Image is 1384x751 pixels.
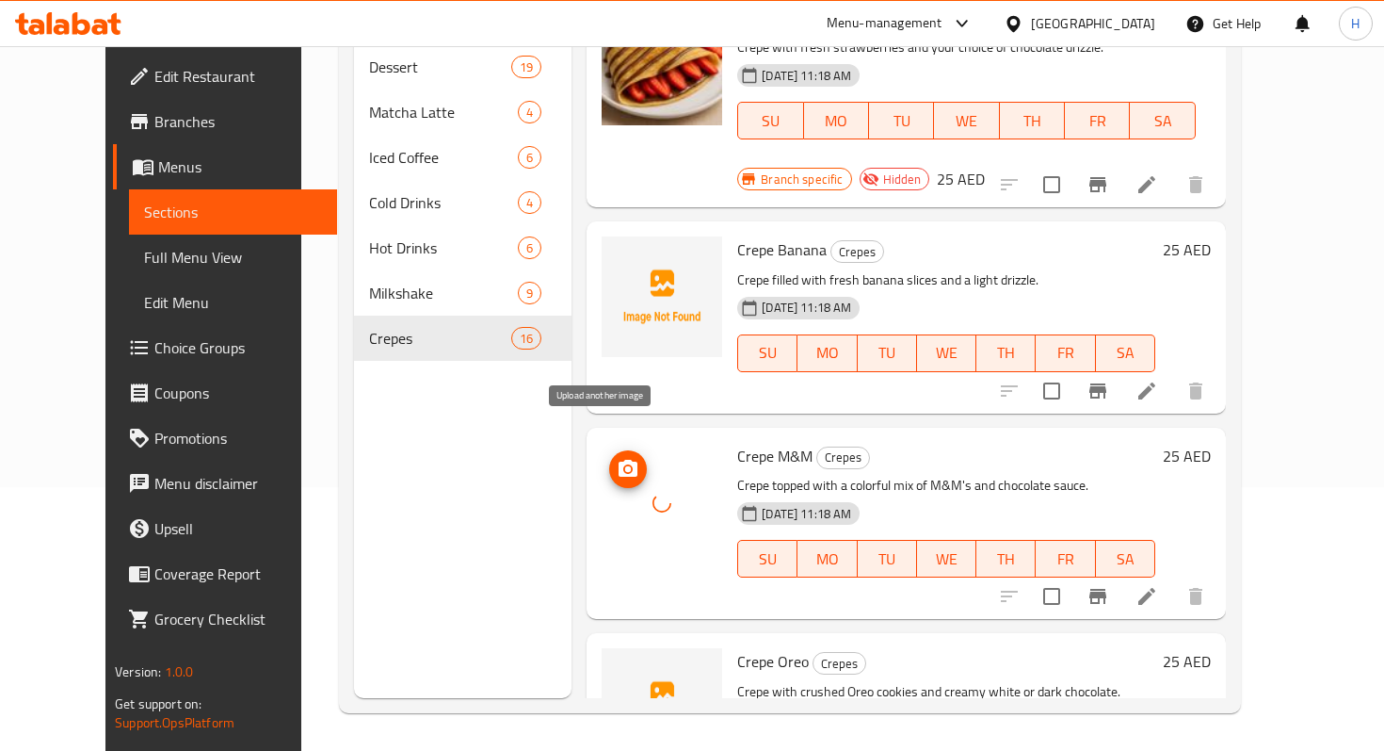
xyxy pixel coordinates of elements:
[113,54,336,99] a: Edit Restaurant
[512,58,540,76] span: 19
[830,240,884,263] div: Crepes
[518,237,541,259] div: items
[865,339,909,367] span: TU
[115,692,201,716] span: Get support on:
[354,180,572,225] div: Cold Drinks4
[1043,339,1087,367] span: FR
[354,90,572,135] div: Matcha Latte4
[369,56,511,78] span: Dessert
[113,506,336,551] a: Upsell
[804,102,869,139] button: MO
[519,194,540,212] span: 4
[737,540,797,578] button: SU
[154,336,321,359] span: Choice Groups
[113,461,336,506] a: Menu disclaimer
[869,102,934,139] button: TU
[746,107,796,135] span: SU
[797,540,857,578] button: MO
[976,540,1036,578] button: TH
[165,660,194,684] span: 1.0.0
[1135,173,1158,196] a: Edit menu item
[129,189,336,235] a: Sections
[115,660,161,684] span: Version:
[754,505,859,523] span: [DATE] 11:18 AM
[1036,540,1095,578] button: FR
[154,563,321,585] span: Coverage Report
[805,546,849,573] span: MO
[154,65,321,88] span: Edit Restaurant
[737,474,1155,498] p: Crepe topped with a colorful mix of M&M's and chocolate sauce.
[519,149,540,167] span: 6
[1130,102,1195,139] button: SA
[511,327,541,350] div: items
[1072,107,1122,135] span: FR
[1173,162,1218,207] button: delete
[369,282,518,304] span: Milkshake
[1163,443,1211,469] h6: 25 AED
[154,110,321,133] span: Branches
[737,680,1155,704] p: Crepe with crushed Oreo cookies and creamy white or dark chocolate.
[154,472,321,495] span: Menu disclaimer
[154,382,321,404] span: Coupons
[737,269,1155,292] p: Crepe filled with fresh banana slices and a light drizzle.
[602,5,722,125] img: Crepe Chocoberry
[817,447,869,468] span: Crepes
[369,146,518,169] span: Iced Coffee
[1031,13,1155,34] div: [GEOGRAPHIC_DATA]
[602,237,722,357] img: Crepe Banana
[1036,335,1095,372] button: FR
[1163,237,1211,263] h6: 25 AED
[113,416,336,461] a: Promotions
[934,102,999,139] button: WE
[512,330,540,348] span: 16
[737,335,797,372] button: SU
[1135,380,1158,402] a: Edit menu item
[113,325,336,370] a: Choice Groups
[797,335,857,372] button: MO
[1096,540,1155,578] button: SA
[816,447,870,469] div: Crepes
[984,339,1028,367] span: TH
[737,102,803,139] button: SU
[511,56,541,78] div: items
[129,235,336,280] a: Full Menu View
[113,551,336,596] a: Coverage Report
[1173,368,1218,414] button: delete
[369,327,511,350] div: Crepes
[737,36,1196,59] p: Crepe with fresh strawberries and your choice of chocolate drizzle.
[519,239,540,257] span: 6
[805,339,849,367] span: MO
[1135,585,1158,608] a: Edit menu item
[865,546,909,573] span: TU
[1032,371,1071,411] span: Select to update
[1007,107,1057,135] span: TH
[812,107,861,135] span: MO
[1163,648,1211,675] h6: 25 AED
[113,144,336,189] a: Menus
[354,316,572,361] div: Crepes16
[746,546,790,573] span: SU
[917,540,976,578] button: WE
[113,596,336,642] a: Grocery Checklist
[154,608,321,630] span: Grocery Checklist
[858,540,917,578] button: TU
[876,171,929,188] span: Hidden
[831,241,883,263] span: Crepes
[737,236,827,264] span: Crepe Banana
[369,101,518,123] div: Matcha Latte
[354,135,572,180] div: Iced Coffee6
[154,427,321,449] span: Promotions
[754,67,859,85] span: [DATE] 11:18 AM
[115,710,234,735] a: Support.OpsPlatform
[113,370,336,416] a: Coupons
[144,246,321,269] span: Full Menu View
[753,171,850,188] span: Branch specific
[976,335,1036,372] button: TH
[354,44,572,90] div: Dessert19
[1075,574,1120,619] button: Branch-specific-item
[519,285,540,302] span: 9
[518,101,541,123] div: items
[1103,339,1148,367] span: SA
[369,191,518,214] span: Cold Drinks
